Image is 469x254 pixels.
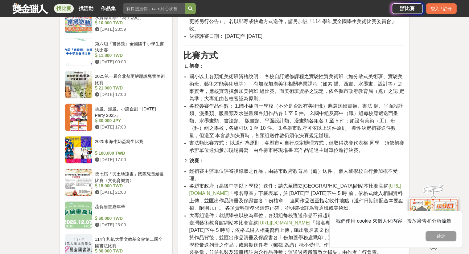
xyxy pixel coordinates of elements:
[189,11,403,31] span: 收件地點：國立[GEOGRAPHIC_DATA]（[STREET_ADDRESS]），或其他指定地點（地點如有變更將另行公告）。若以郵寄或快遞方式送件，請另加註「114 學年度全國學生美術比賽委...
[392,3,423,14] a: 辦比賽
[189,183,401,196] a: [URL][DOMAIN_NAME]
[95,41,165,52] div: 第六屆『書藝獎』全國國中小學生書法比賽
[95,91,165,98] div: [DATE] 17:00
[95,215,165,222] div: 60,000 TWD
[95,222,165,228] div: [DATE] 23:00
[336,218,456,224] span: 我們使用 cookie 來個人化內容、投放廣告和分析流量。
[426,3,457,14] div: 登入 / 註冊
[189,103,403,138] span: 各校參賽作品件數： 1.國小組每一學校（不分是否設有美術班）應選送繪畫類、書法 類、平面設計類、漫畫類、版畫類及水墨畫類各組作品各 1 至 5 件。 2.國中組及高中（職）組每校應選送西畫類、水...
[95,204,165,215] div: 蔬食繪畫嘉年華
[258,220,310,225] a: [URL][DOMAIN_NAME]
[95,157,165,163] div: [DATE] 17:00
[65,6,168,33] a: 2025愛上大樹舊鐵橋系列活動暨珍惜水資源宣導-「寫生活動」 10,000 TWD [DATE] 23:59
[65,103,168,131] a: 插畫、漫畫、小說企劃「[DATE] Party 2025」 30,000 JPY [DATE] 17:00
[95,59,165,65] div: [DATE] 00:00
[95,171,165,183] div: 第七屆「與土地說畫」國際兒童繪畫比賽《文化育樂篇》
[76,4,96,13] a: 找活動
[95,124,165,130] div: [DATE] 17:00
[54,4,74,13] a: 找比賽
[95,138,165,150] div: 2025東海牛奶盃寫生比賽
[409,198,458,239] img: d2146d9a-e6f6-4337-9592-8cefde37ba6b.png
[189,140,404,153] span: 書法類比賽方式： 以送件為原則，各縣市可自行決定辦理方式，但取得決賽代表權 同學，須依初賽承辦單位通知參加現場書寫，由各縣市將現場書 寫作品送達主辦單位進行決賽。
[95,73,165,85] div: 2025第一屆台北都更解壓說兒童美術比賽
[95,150,165,157] div: 100,000 TWD
[65,169,168,196] a: 第七屆「與土地說畫」國際兒童繪畫比賽《文化育樂篇》 15,000 TWD [DATE] 21:00
[95,183,165,189] div: 15,000 TWD
[95,26,165,33] div: [DATE] 23:59
[189,34,262,39] span: 決賽評審日期： [DATE]至 [DATE]
[65,136,168,164] a: 2025東海牛奶盃寫生比賽 100,000 TWD [DATE] 17:00
[95,236,165,248] div: 114年和氣大愛文教基金會第二屆全國書法比賽
[95,52,165,59] div: 11,800 TWD
[123,3,185,14] input: 有長照挺你，care到心坎裡！青春出手，拍出照顧 影音徵件活動
[65,71,168,98] a: 2025第一屆台北都更解壓說兒童美術比賽 21,000 TWD [DATE] 17:00
[95,117,165,124] div: 30,000 JPY
[189,183,403,211] span: 各縣市政府（高級中等以下學校）送件：請先至國立[GEOGRAPHIC_DATA]網站本比賽官網 「報名專區」下載表單，於 [DATE]至 [DATE]下午 5 時 前，依格式鍵入相關資料上傳，並...
[65,38,168,66] a: 第六屆『書藝獎』全國國中小學生書法比賽 11,800 TWD [DATE] 00:00
[189,63,204,69] strong: 初賽：
[189,169,397,181] span: 經初賽主辦單位評審後錄取之作品，由縣市政府教育局（處）送件， 個人或學校自行參加概不受理。
[95,189,165,196] div: [DATE] 21:00
[426,231,456,241] button: 確定
[65,201,168,229] a: 蔬食繪畫嘉年華 60,000 TWD [DATE] 23:00
[189,74,404,101] span: 國小以上各類組美術班資格說明： 各校自訂選修課程之實驗性質美術班（如分散式美術班、實驗美 術班、藝術才能美術班等），有加深加廣美術相關專業課程（如素 描、西畫、水墨畫、設計等）之事實者，應核實選...
[95,106,165,117] div: 插畫、漫畫、小說企劃「[DATE] Party 2025」
[189,158,204,163] strong: 決賽：
[98,4,118,13] a: 作品集
[95,20,165,26] div: 10,000 TWD
[95,85,165,91] div: 21,000 TWD
[183,51,217,60] strong: 比賽方式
